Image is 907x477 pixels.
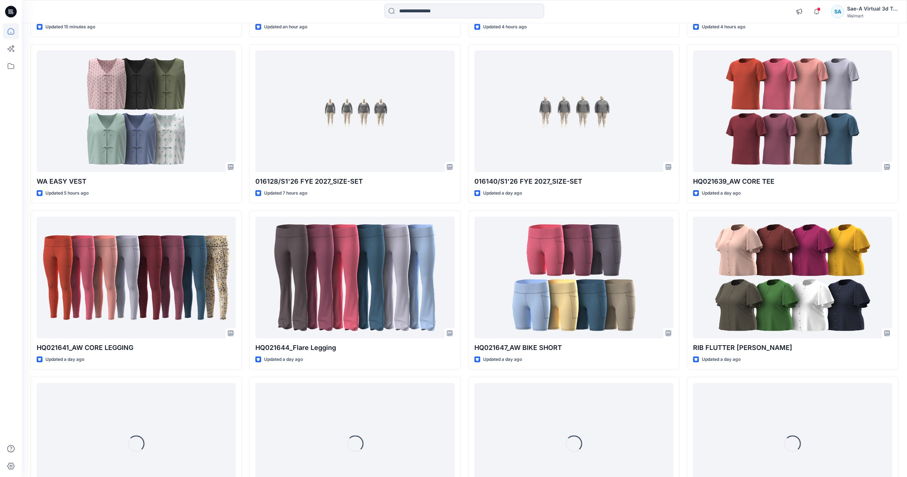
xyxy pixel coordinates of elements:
[255,176,454,187] p: 016128/S1'26 FYE 2027_SIZE-SET
[255,343,454,353] p: HQ021644_Flare Legging
[45,356,84,363] p: Updated a day ago
[483,23,527,31] p: Updated 4 hours ago
[264,189,307,197] p: Updated 7 hours ago
[45,189,89,197] p: Updated 5 hours ago
[847,13,898,19] div: Walmart
[45,23,95,31] p: Updated 15 minutes ago
[474,217,673,338] a: HQ021647_AW BIKE SHORT
[255,217,454,338] a: HQ021644_Flare Legging
[264,356,303,363] p: Updated a day ago
[847,4,898,13] div: Sae-A Virtual 3d Team
[831,5,844,18] div: SA
[483,189,522,197] p: Updated a day ago
[264,23,307,31] p: Updated an hour ago
[37,343,236,353] p: HQ021641_AW CORE LEGGING
[474,343,673,353] p: HQ021647_AW BIKE SHORT
[483,356,522,363] p: Updated a day ago
[474,50,673,172] a: 016140/S1'26 FYE 2027_SIZE-SET
[255,50,454,172] a: 016128/S1'26 FYE 2027_SIZE-SET
[702,189,741,197] p: Updated a day ago
[37,217,236,338] a: HQ021641_AW CORE LEGGING
[37,50,236,172] a: WA EASY VEST
[693,343,892,353] p: RIB FLUTTER [PERSON_NAME]
[474,176,673,187] p: 016140/S1'26 FYE 2027_SIZE-SET
[693,50,892,172] a: HQ021639_AW CORE TEE
[693,176,892,187] p: HQ021639_AW CORE TEE
[37,176,236,187] p: WA EASY VEST
[702,23,745,31] p: Updated 4 hours ago
[702,356,741,363] p: Updated a day ago
[693,217,892,338] a: RIB FLUTTER HENLEY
